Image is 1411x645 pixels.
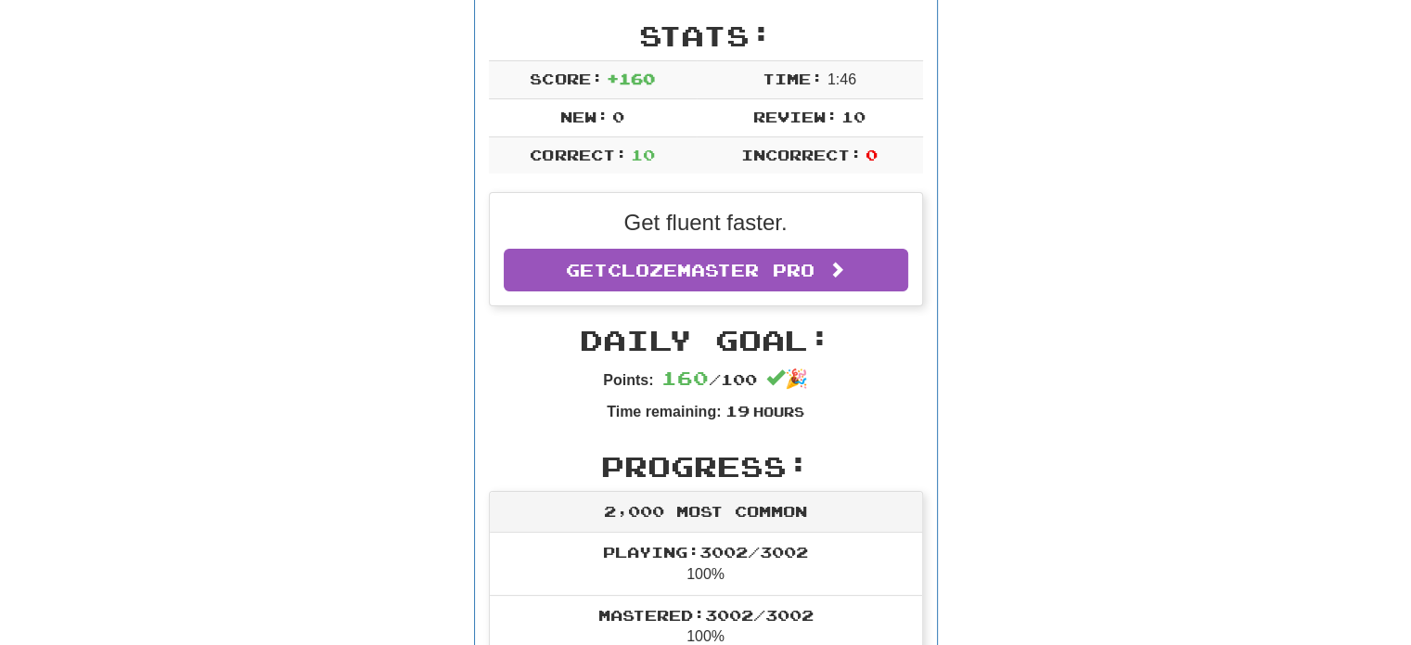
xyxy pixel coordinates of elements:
span: New: [560,108,609,125]
span: / 100 [661,370,757,388]
li: 100% [490,533,922,596]
span: Playing: 3002 / 3002 [603,543,808,561]
h2: Daily Goal: [489,325,923,355]
span: + 160 [607,70,655,87]
div: 2,000 Most Common [490,492,922,533]
span: Mastered: 3002 / 3002 [598,606,814,624]
h2: Progress: [489,451,923,482]
span: Incorrect: [741,146,862,163]
span: Review: [753,108,838,125]
span: 1 : 46 [827,71,856,87]
span: Time: [763,70,823,87]
span: Clozemaster Pro [608,260,815,280]
span: 10 [841,108,866,125]
span: Correct: [530,146,626,163]
a: GetClozemaster Pro [504,249,908,291]
span: 10 [631,146,655,163]
span: 🎉 [766,368,808,389]
small: Hours [753,404,804,419]
span: 0 [866,146,878,163]
strong: Time remaining: [607,404,721,419]
span: Score: [530,70,602,87]
span: 160 [661,367,709,389]
span: 19 [725,402,749,419]
span: 0 [612,108,624,125]
h2: Stats: [489,20,923,51]
p: Get fluent faster. [504,207,908,239]
strong: Points: [603,372,653,388]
